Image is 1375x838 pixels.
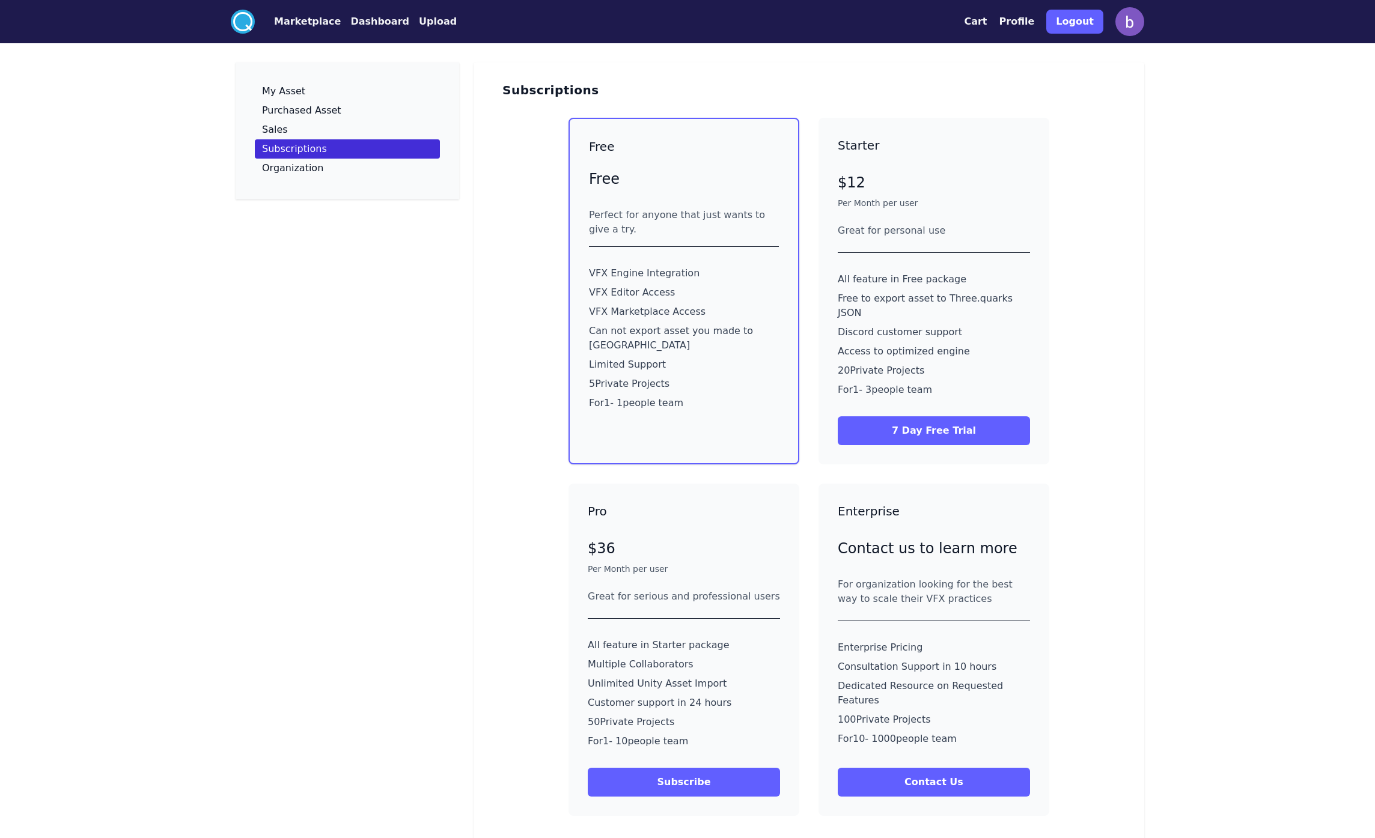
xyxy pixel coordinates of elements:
[589,208,779,237] div: Perfect for anyone that just wants to give a try.
[588,563,780,575] p: Per Month per user
[255,120,440,139] a: Sales
[838,383,1030,397] p: For 1 - 3 people team
[589,324,779,353] p: Can not export asset you made to [GEOGRAPHIC_DATA]
[589,377,779,391] p: 5 Private Projects
[419,14,457,29] button: Upload
[262,144,327,154] p: Subscriptions
[838,223,1030,238] div: Great for personal use
[588,715,780,729] p: 50 Private Projects
[589,305,779,319] p: VFX Marketplace Access
[588,734,780,748] p: For 1 - 10 people team
[341,14,409,29] a: Dashboard
[1046,5,1103,38] a: Logout
[838,503,1030,520] h3: Enterprise
[838,173,1030,192] p: $12
[588,589,780,604] div: Great for serious and professional users
[589,169,779,189] p: Free
[588,503,780,520] h3: Pro
[588,676,780,691] p: Unlimited Unity Asset Import
[964,14,987,29] button: Cart
[999,14,1035,29] button: Profile
[502,82,599,99] h3: Subscriptions
[838,363,1030,378] p: 20 Private Projects
[838,416,1030,445] button: 7 Day Free Trial
[588,768,780,797] button: Subscribe
[838,577,1030,606] div: For organization looking for the best way to scale their VFX practices
[588,638,780,652] p: All feature in Starter package
[1115,7,1144,36] img: profile
[838,539,1030,558] p: Contact us to learn more
[262,106,341,115] p: Purchased Asset
[838,679,1030,708] p: Dedicated Resource on Requested Features
[838,291,1030,320] p: Free to export asset to Three.quarks JSON
[838,325,1030,339] p: Discord customer support
[838,768,1030,797] button: Contact Us
[255,14,341,29] a: Marketplace
[589,357,779,372] p: Limited Support
[838,344,1030,359] p: Access to optimized engine
[838,137,1030,154] h3: Starter
[838,272,1030,287] p: All feature in Free package
[255,82,440,101] a: My Asset
[255,159,440,178] a: Organization
[262,163,323,173] p: Organization
[255,139,440,159] a: Subscriptions
[350,14,409,29] button: Dashboard
[274,14,341,29] button: Marketplace
[589,266,779,281] p: VFX Engine Integration
[838,640,1030,655] p: Enterprise Pricing
[262,87,305,96] p: My Asset
[838,197,1030,209] p: Per Month per user
[588,657,780,672] p: Multiple Collaborators
[589,285,779,300] p: VFX Editor Access
[838,712,1030,727] p: 100 Private Projects
[409,14,457,29] a: Upload
[589,396,779,410] p: For 1 - 1 people team
[1046,10,1103,34] button: Logout
[255,101,440,120] a: Purchased Asset
[838,660,1030,674] p: Consultation Support in 10 hours
[838,776,1030,788] a: Contact Us
[838,732,1030,746] p: For 10 - 1000 people team
[588,539,780,558] p: $36
[589,138,779,155] h3: Free
[262,125,288,135] p: Sales
[588,696,780,710] p: Customer support in 24 hours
